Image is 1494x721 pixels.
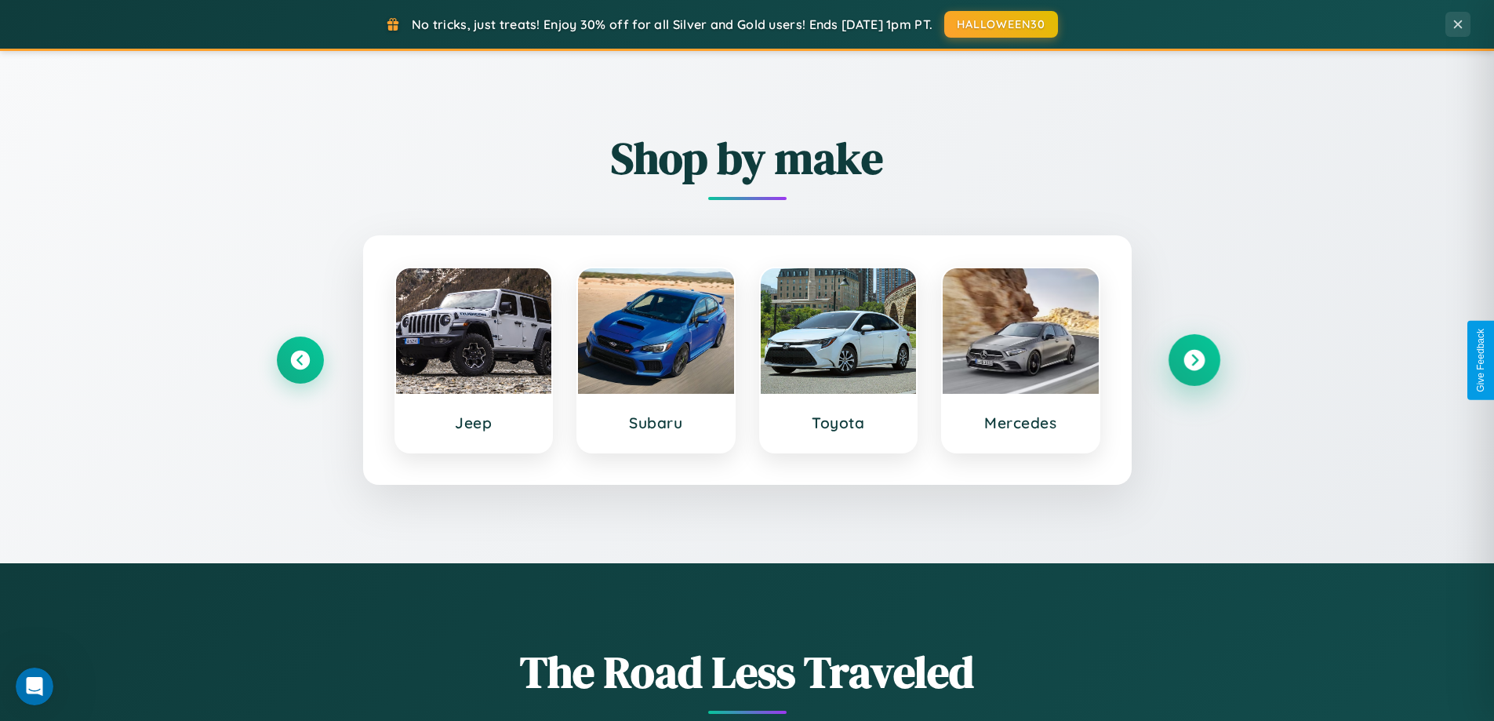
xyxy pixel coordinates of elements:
[16,668,53,705] iframe: Intercom live chat
[1475,329,1486,392] div: Give Feedback
[958,413,1083,432] h3: Mercedes
[412,16,932,32] span: No tricks, just treats! Enjoy 30% off for all Silver and Gold users! Ends [DATE] 1pm PT.
[277,642,1218,702] h1: The Road Less Traveled
[594,413,718,432] h3: Subaru
[944,11,1058,38] button: HALLOWEEN30
[277,128,1218,188] h2: Shop by make
[776,413,901,432] h3: Toyota
[412,413,536,432] h3: Jeep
